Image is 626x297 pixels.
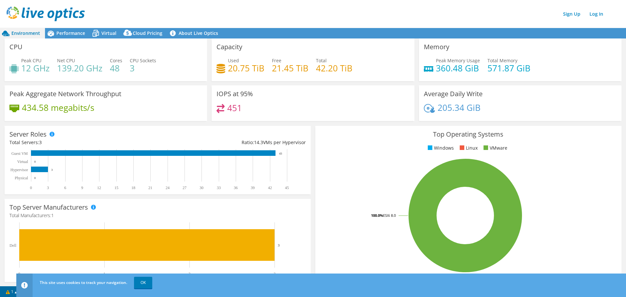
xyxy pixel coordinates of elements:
h4: 3 [130,65,156,72]
text: Guest VM [11,151,28,156]
text: 0 [34,176,36,180]
text: 3 [47,186,49,190]
h3: Top Operating Systems [320,131,617,138]
h3: Peak Aggregate Network Throughput [9,90,121,97]
text: 21 [148,186,152,190]
text: 3 [278,243,280,247]
text: 27 [183,186,186,190]
h3: IOPS at 95% [216,90,253,97]
h3: CPU [9,43,22,51]
a: Log In [586,9,606,19]
text: 43 [279,152,282,155]
h4: 434.58 megabits/s [22,104,94,111]
h4: 205.34 GiB [438,104,481,111]
text: 15 [114,186,118,190]
span: Total [316,57,327,64]
span: Virtual [101,30,116,36]
text: 6 [64,186,66,190]
span: 14.3 [254,139,263,145]
text: 3 [274,272,276,276]
span: CPU Sockets [130,57,156,64]
h4: 451 [227,104,242,111]
text: 12 [97,186,101,190]
div: Total Servers: [9,139,157,146]
li: Linux [458,144,478,152]
text: 42 [268,186,272,190]
text: 1 [103,272,105,276]
span: Free [272,57,281,64]
span: Peak CPU [21,57,41,64]
span: 3 [39,139,42,145]
h4: 21.45 TiB [272,65,308,72]
a: OK [134,277,152,289]
text: Hypervisor [10,168,28,172]
a: 1 [1,288,22,296]
h3: Capacity [216,43,242,51]
text: 0 [30,186,32,190]
span: 1 [51,212,54,218]
h4: 12 GHz [21,65,50,72]
text: 9 [81,186,83,190]
h4: Total Manufacturers: [9,212,306,219]
span: Used [228,57,239,64]
span: Total Memory [487,57,517,64]
li: VMware [482,144,507,152]
h4: 48 [110,65,122,72]
h3: Server Roles [9,131,47,138]
span: Environment [11,30,40,36]
span: This site uses cookies to track your navigation. [40,280,127,285]
text: 3 [51,168,53,171]
text: 18 [131,186,135,190]
text: 0 [34,160,36,163]
text: 24 [166,186,170,190]
span: Net CPU [57,57,75,64]
h4: 360.48 GiB [436,65,480,72]
text: 30 [200,186,203,190]
text: 36 [234,186,238,190]
text: Physical [15,176,28,180]
div: Ratio: VMs per Hypervisor [157,139,306,146]
text: 0 [18,272,20,276]
h4: 20.75 TiB [228,65,264,72]
text: 33 [217,186,221,190]
h3: Memory [424,43,449,51]
h4: 42.20 TiB [316,65,352,72]
text: 45 [285,186,289,190]
text: Dell [9,243,16,248]
img: live_optics_svg.svg [7,7,85,21]
tspan: 100.0% [371,213,383,218]
span: Performance [56,30,85,36]
span: Cores [110,57,122,64]
a: About Live Optics [167,28,223,38]
span: Cloud Pricing [133,30,162,36]
text: Virtual [17,159,28,164]
h4: 139.20 GHz [57,65,102,72]
li: Windows [426,144,454,152]
h3: Top Server Manufacturers [9,204,88,211]
tspan: ESXi 8.0 [383,213,396,218]
span: Peak Memory Usage [436,57,480,64]
text: 2 [188,272,190,276]
h3: Average Daily Write [424,90,483,97]
h4: 571.87 GiB [487,65,530,72]
a: Sign Up [560,9,584,19]
text: 39 [251,186,255,190]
